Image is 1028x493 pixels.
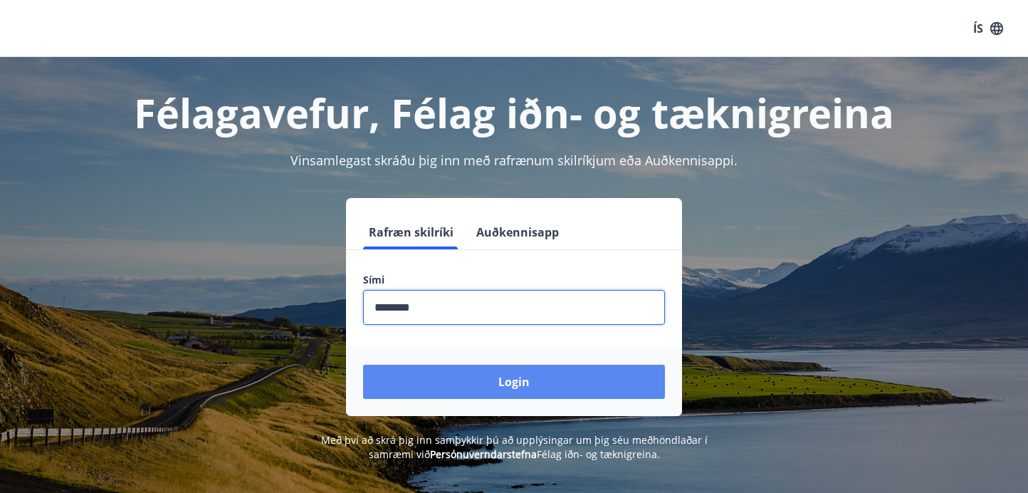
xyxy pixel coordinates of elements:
[321,433,708,461] span: Með því að skrá þig inn samþykkir þú að upplýsingar um þig séu meðhöndlaðar í samræmi við Félag i...
[363,273,665,287] label: Sími
[965,16,1011,41] button: ÍS
[471,215,565,249] button: Auðkennisapp
[290,152,738,169] span: Vinsamlegast skráðu þig inn með rafrænum skilríkjum eða Auðkennisappi.
[363,215,459,249] button: Rafræn skilríki
[19,85,1009,140] h1: Félagavefur, Félag iðn- og tæknigreina
[430,447,537,461] a: Persónuverndarstefna
[363,365,665,399] button: Login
